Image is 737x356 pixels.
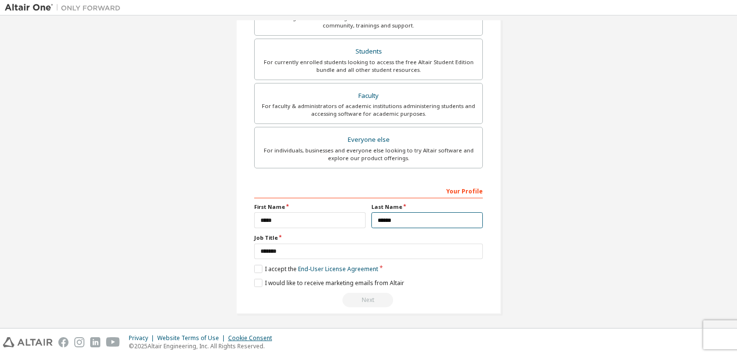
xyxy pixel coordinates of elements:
img: altair_logo.svg [3,337,53,347]
div: Faculty [260,89,477,103]
div: Cookie Consent [228,334,278,342]
img: linkedin.svg [90,337,100,347]
div: Your Profile [254,183,483,198]
p: © 2025 Altair Engineering, Inc. All Rights Reserved. [129,342,278,350]
div: For individuals, businesses and everyone else looking to try Altair software and explore our prod... [260,147,477,162]
label: I accept the [254,265,378,273]
label: Job Title [254,234,483,242]
a: End-User License Agreement [298,265,378,273]
div: Students [260,45,477,58]
div: For faculty & administrators of academic institutions administering students and accessing softwa... [260,102,477,118]
div: Privacy [129,334,157,342]
label: First Name [254,203,366,211]
img: Altair One [5,3,125,13]
div: Everyone else [260,133,477,147]
div: Website Terms of Use [157,334,228,342]
label: I would like to receive marketing emails from Altair [254,279,404,287]
img: youtube.svg [106,337,120,347]
div: For currently enrolled students looking to access the free Altair Student Edition bundle and all ... [260,58,477,74]
img: facebook.svg [58,337,68,347]
label: Last Name [371,203,483,211]
div: For existing customers looking to access software downloads, HPC resources, community, trainings ... [260,14,477,29]
div: Read and acccept EULA to continue [254,293,483,307]
img: instagram.svg [74,337,84,347]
